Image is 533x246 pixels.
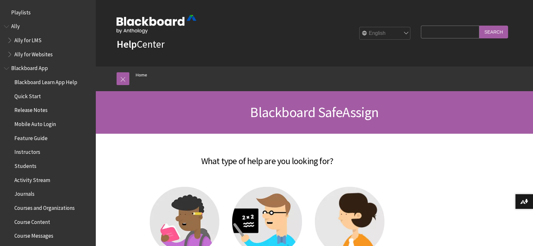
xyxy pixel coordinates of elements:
span: Instructors [14,147,40,155]
span: Release Notes [14,105,48,114]
select: Site Language Selector [360,27,411,40]
span: Blackboard SafeAssign [250,103,378,121]
span: Quick Start [14,91,41,99]
input: Search [479,26,508,38]
a: Home [136,71,147,79]
h2: What type of help are you looking for? [102,147,432,168]
span: Activity Stream [14,175,50,183]
span: Blackboard Learn App Help [14,77,77,85]
span: Ally [11,21,20,30]
nav: Book outline for Anthology Ally Help [4,21,92,60]
span: Playlists [11,7,31,16]
span: Mobile Auto Login [14,119,56,127]
nav: Book outline for Playlists [4,7,92,18]
span: Course Content [14,217,50,225]
span: Feature Guide [14,133,48,141]
strong: Help [117,38,137,51]
a: HelpCenter [117,38,164,51]
span: Blackboard App [11,63,48,72]
span: Course Messages [14,231,53,239]
span: Ally for LMS [14,35,42,44]
span: Courses and Organizations [14,202,75,211]
span: Students [14,161,36,169]
img: Blackboard by Anthology [117,15,196,34]
span: Ally for Websites [14,49,53,58]
span: Journals [14,189,34,197]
